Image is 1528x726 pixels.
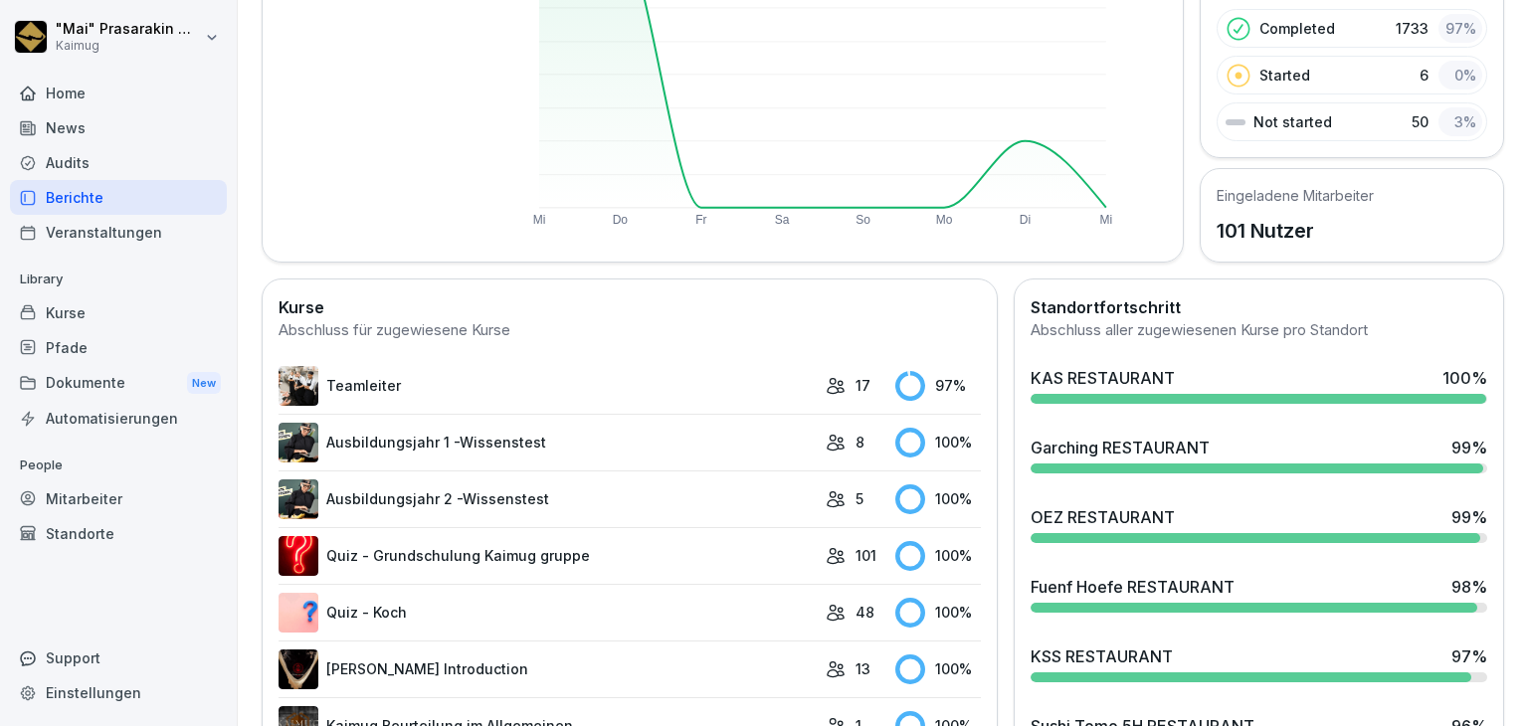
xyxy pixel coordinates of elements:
[1396,18,1429,39] p: 1733
[279,593,318,633] img: t7brl8l3g3sjoed8o8dm9hn8.png
[1451,436,1487,459] div: 99 %
[1023,497,1495,551] a: OEZ RESTAURANT99%
[1451,505,1487,529] div: 99 %
[10,640,227,675] div: Support
[10,401,227,436] a: Automatisierungen
[613,213,629,227] text: Do
[10,481,227,516] a: Mitarbeiter
[936,213,953,227] text: Mo
[56,39,201,53] p: Kaimug
[1031,319,1487,342] div: Abschluss aller zugewiesenen Kurse pro Standort
[1217,185,1374,206] h5: Eingeladene Mitarbeiter
[1420,65,1429,86] p: 6
[10,365,227,402] a: DokumenteNew
[10,365,227,402] div: Dokumente
[10,215,227,250] a: Veranstaltungen
[1100,213,1113,227] text: Mi
[279,649,816,689] a: [PERSON_NAME] Introduction
[279,319,981,342] div: Abschluss für zugewiesene Kurse
[1023,567,1495,621] a: Fuenf Hoefe RESTAURANT98%
[56,21,201,38] p: "Mai" Prasarakin Natechnanok
[1031,366,1175,390] div: KAS RESTAURANT
[279,649,318,689] img: ejcw8pgrsnj3kwnpxq2wy9us.png
[279,479,318,519] img: kdhala7dy4uwpjq3l09r8r31.png
[1451,644,1487,668] div: 97 %
[1023,636,1495,690] a: KSS RESTAURANT97%
[1031,505,1175,529] div: OEZ RESTAURANT
[1451,575,1487,599] div: 98 %
[856,602,874,623] p: 48
[695,213,706,227] text: Fr
[895,541,981,571] div: 100 %
[895,654,981,684] div: 100 %
[1438,14,1482,43] div: 97 %
[279,536,816,576] a: Quiz - Grundschulung Kaimug gruppe
[856,658,870,679] p: 13
[895,484,981,514] div: 100 %
[10,76,227,110] a: Home
[895,598,981,628] div: 100 %
[279,366,318,406] img: pytyph5pk76tu4q1kwztnixg.png
[1259,18,1335,39] p: Completed
[1031,575,1235,599] div: Fuenf Hoefe RESTAURANT
[856,545,876,566] p: 101
[1217,216,1374,246] p: 101 Nutzer
[1031,436,1210,459] div: Garching RESTAURANT
[10,180,227,215] a: Berichte
[279,366,816,406] a: Teamleiter
[10,330,227,365] a: Pfade
[1438,61,1482,90] div: 0 %
[1412,111,1429,132] p: 50
[1031,644,1173,668] div: KSS RESTAURANT
[10,264,227,295] p: Library
[533,213,546,227] text: Mi
[895,428,981,457] div: 100 %
[1438,107,1482,136] div: 3 %
[1253,111,1332,132] p: Not started
[1442,366,1487,390] div: 100 %
[10,110,227,145] a: News
[10,675,227,710] a: Einstellungen
[279,479,816,519] a: Ausbildungsjahr 2 -Wissenstest
[775,213,790,227] text: Sa
[856,375,870,396] p: 17
[856,432,864,453] p: 8
[10,295,227,330] a: Kurse
[1031,295,1487,319] h2: Standortfortschritt
[10,450,227,481] p: People
[279,423,816,462] a: Ausbildungsjahr 1 -Wissenstest
[279,536,318,576] img: ima4gw5kbha2jc8jl1pti4b9.png
[856,488,863,509] p: 5
[10,516,227,551] a: Standorte
[857,213,871,227] text: So
[1023,358,1495,412] a: KAS RESTAURANT100%
[187,372,221,395] div: New
[10,145,227,180] a: Audits
[895,371,981,401] div: 97 %
[279,593,816,633] a: Quiz - Koch
[1023,428,1495,481] a: Garching RESTAURANT99%
[279,423,318,462] img: m7c771e1b5zzexp1p9raqxk8.png
[279,295,981,319] h2: Kurse
[1259,65,1310,86] p: Started
[1020,213,1031,227] text: Di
